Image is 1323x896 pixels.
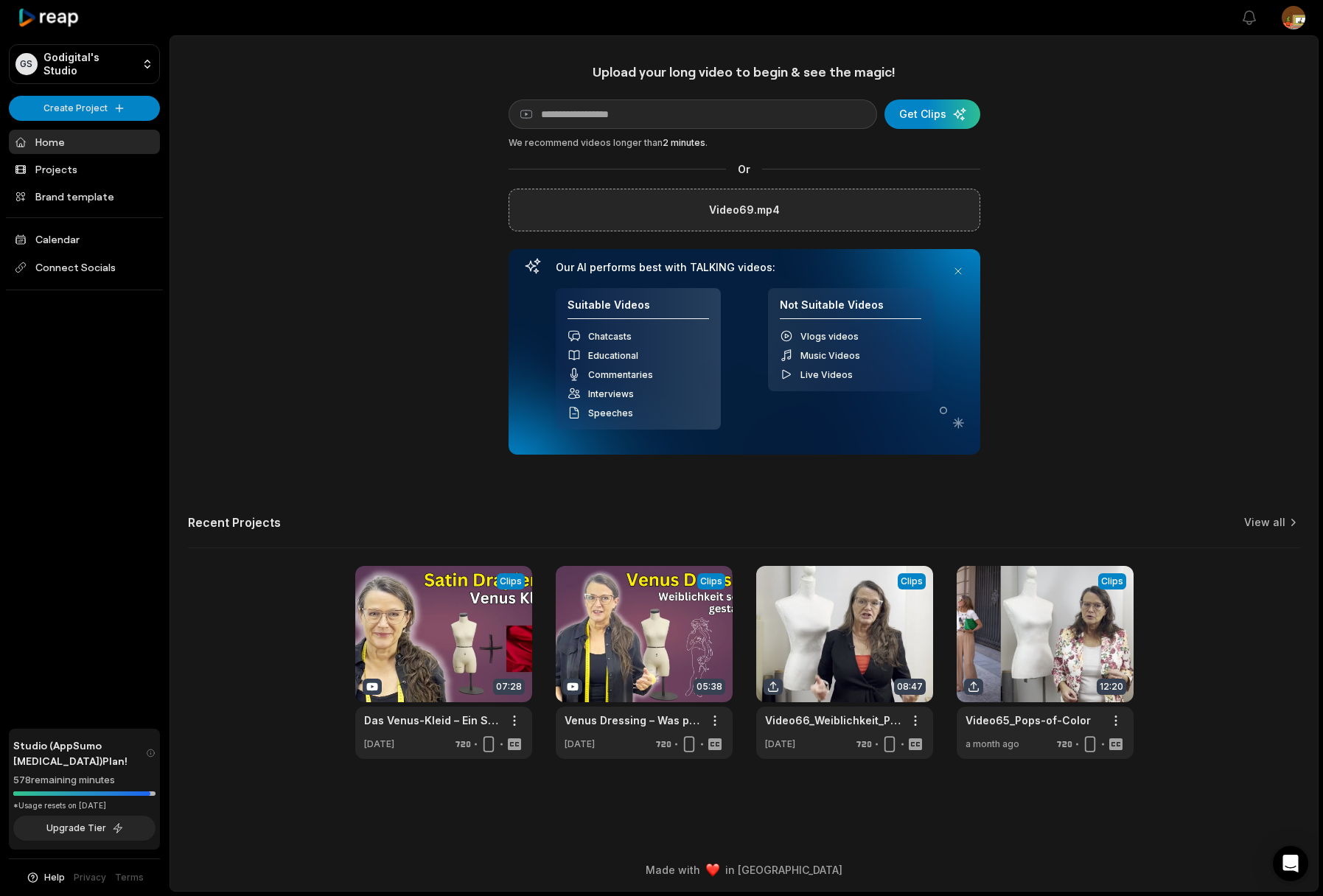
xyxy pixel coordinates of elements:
[43,51,136,77] p: Godigital's Studio
[26,871,65,884] button: Help
[556,261,933,274] h3: Our AI performs best with TALKING videos:
[565,713,700,728] a: Venus Dressing – Was passiert, wenn du Weiblichkeit selbst gestaltest
[800,331,859,342] span: Vlogs videos
[13,816,156,841] button: Upgrade Tier
[188,515,281,530] h2: Recent Projects
[13,738,146,769] span: Studio (AppSumo [MEDICAL_DATA]) Plan!
[588,388,634,399] span: Interviews
[15,53,38,75] div: GS
[765,713,901,728] a: Video66_Weiblichkeit_Pitch
[568,298,709,320] h4: Suitable Videos
[884,99,980,129] button: Get Clips
[709,201,780,219] label: Video69.mp4
[1273,846,1308,881] div: Open Intercom Messenger
[9,96,160,121] button: Create Project
[1244,515,1285,530] a: View all
[800,350,860,361] span: Music Videos
[44,871,65,884] span: Help
[726,161,762,177] span: Or
[509,63,980,80] h1: Upload your long video to begin & see the magic!
[74,871,106,884] a: Privacy
[588,369,653,380] span: Commentaries
[509,136,980,150] div: We recommend videos longer than .
[800,369,853,380] span: Live Videos
[184,862,1305,878] div: Made with in [GEOGRAPHIC_DATA]
[588,407,633,419] span: Speeches
[706,864,719,877] img: heart emoji
[588,331,632,342] span: Chatcasts
[9,227,160,251] a: Calendar
[9,157,160,181] a: Projects
[9,130,160,154] a: Home
[9,254,160,281] span: Connect Socials
[663,137,705,148] span: 2 minutes
[9,184,160,209] a: Brand template
[364,713,500,728] a: Das Venus-Kleid – Ein Stück Stoff kann alles verändern!
[588,350,638,361] span: Educational
[780,298,921,320] h4: Not Suitable Videos
[13,800,156,811] div: *Usage resets on [DATE]
[13,773,156,788] div: 578 remaining minutes
[115,871,144,884] a: Terms
[966,713,1091,728] a: Video65_Pops-of-Color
